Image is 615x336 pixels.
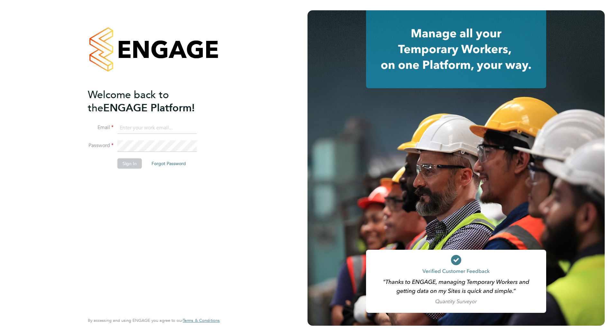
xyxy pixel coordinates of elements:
span: By accessing and using ENGAGE you agree to our [88,318,220,323]
label: Email [88,124,114,131]
span: Terms & Conditions [183,318,220,323]
label: Password [88,142,114,149]
button: Sign In [117,158,142,169]
button: Forgot Password [146,158,191,169]
h2: ENGAGE Platform! [88,88,213,115]
span: Welcome back to the [88,89,169,114]
a: Terms & Conditions [183,318,220,323]
input: Enter your work email... [117,122,197,134]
